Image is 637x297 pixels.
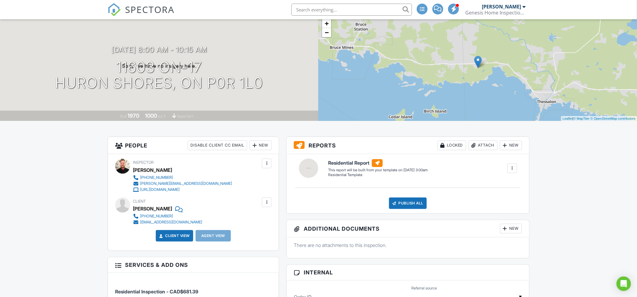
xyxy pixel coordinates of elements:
div: New [249,141,271,150]
div: Residential Template [328,172,428,178]
a: [URL][DOMAIN_NAME] [133,187,232,193]
span: Residential Inspection - CAD$681.39 [115,289,198,295]
span: Client [133,199,146,204]
div: [PERSON_NAME] [133,204,172,213]
input: Search everything... [291,4,412,16]
div: [PERSON_NAME][EMAIL_ADDRESS][DOMAIN_NAME] [140,181,232,186]
div: Disable Client CC Email [188,141,247,150]
span: Inspector [133,160,154,165]
a: SPECTORA [108,8,174,21]
div: 1000 [145,112,157,119]
h3: [DATE] 8:00 am - 10:15 am [111,46,207,54]
span: Built [120,114,127,118]
div: [PHONE_NUMBER] [140,214,173,219]
h3: Internal [287,265,529,280]
div: This report will be built from your template on [DATE] 3:00am [328,168,428,172]
div: Publish All [389,197,427,209]
h6: Residential Report [328,159,428,167]
div: Genesis Home Inspections [465,10,526,16]
div: Locked [438,141,466,150]
h3: Additional Documents [287,220,529,237]
h3: Reports [287,137,529,154]
div: Open Intercom Messenger [617,276,631,291]
a: Zoom in [322,19,331,28]
a: © MapTiler [573,117,590,120]
a: [PHONE_NUMBER] [133,175,232,181]
span: SPECTORA [125,3,174,16]
div: New [500,224,522,233]
div: | [561,116,637,121]
a: Client View [158,233,190,239]
a: [EMAIL_ADDRESS][DOMAIN_NAME] [133,219,202,225]
div: 1970 [128,112,140,119]
div: New [500,141,522,150]
a: Leaflet [563,117,573,120]
div: [PERSON_NAME] [133,166,172,175]
img: The Best Home Inspection Software - Spectora [108,3,121,16]
label: Referral source [412,286,437,291]
p: There are no attachments to this inspection. [294,242,522,248]
span: sq. ft. [158,114,167,118]
span: basement [177,114,194,118]
div: [EMAIL_ADDRESS][DOMAIN_NAME] [140,220,202,225]
a: [PERSON_NAME][EMAIL_ADDRESS][DOMAIN_NAME] [133,181,232,187]
a: Zoom out [322,28,331,37]
div: [PERSON_NAME] [482,4,521,10]
a: [PHONE_NUMBER] [133,213,202,219]
div: [URL][DOMAIN_NAME] [140,187,180,192]
h3: People [108,137,279,154]
div: [PHONE_NUMBER] [140,175,173,180]
h3: Services & Add ons [108,257,279,273]
h1: 11603 ON-17 Huron Shores, ON P0R 1L0 [55,59,263,91]
a: © OpenStreetMap contributors [591,117,635,120]
div: Attach [469,141,497,150]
